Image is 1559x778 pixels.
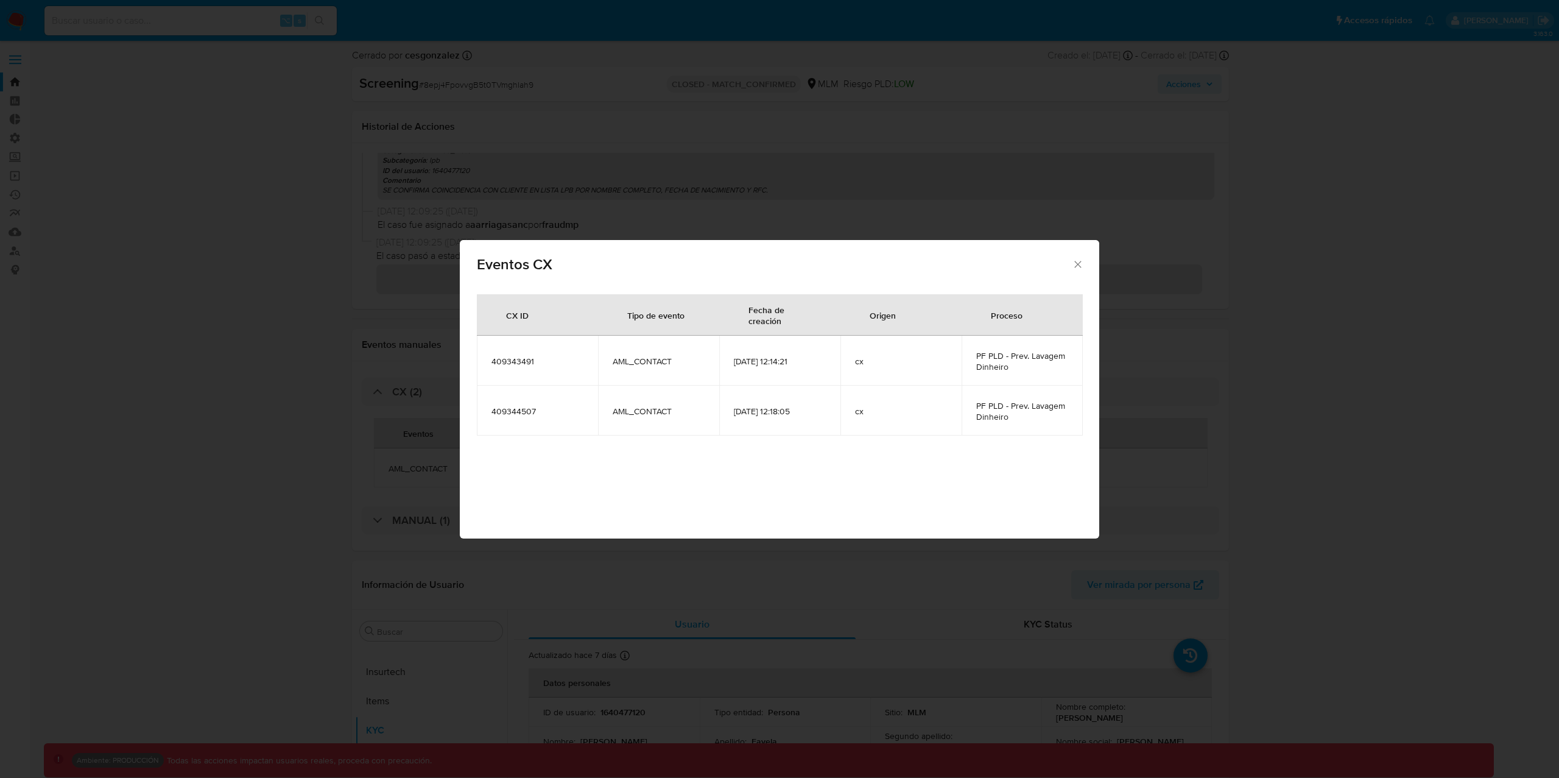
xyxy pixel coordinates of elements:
[976,400,1068,422] span: PF PLD - Prev. Lavagem Dinheiro
[613,356,705,367] span: AML_CONTACT
[477,257,1072,272] span: Eventos CX
[976,350,1068,372] span: PF PLD - Prev. Lavagem Dinheiro
[613,406,705,417] span: AML_CONTACT
[491,300,543,330] div: CX ID
[734,295,826,335] div: Fecha de creación
[855,356,947,367] span: cx
[1072,258,1083,269] button: Cerrar
[855,406,947,417] span: cx
[491,356,583,367] span: 409343491
[734,356,826,367] span: [DATE] 12:14:21
[613,300,699,330] div: Tipo de evento
[734,406,826,417] span: [DATE] 12:18:05
[976,300,1037,330] div: Proceso
[855,300,910,330] div: Origen
[491,406,583,417] span: 409344507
